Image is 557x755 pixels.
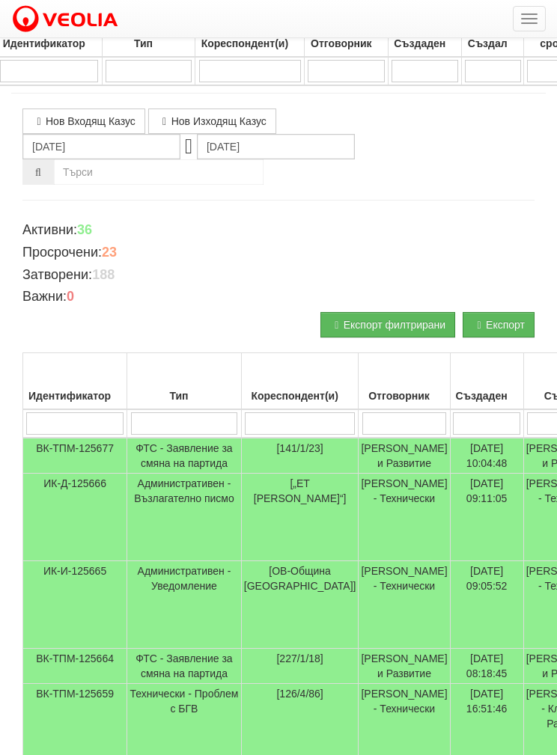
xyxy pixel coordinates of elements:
[464,33,521,54] div: Създал
[450,649,523,684] td: [DATE] 08:18:45
[450,438,523,474] td: [DATE] 10:04:48
[23,438,127,474] td: ВК-ТПМ-125677
[276,442,323,454] span: [141/1/23]
[127,438,242,474] td: ФТС - Заявление за смяна на партида
[102,245,117,260] b: 23
[23,474,127,561] td: ИК-Д-125666
[130,385,239,406] div: Тип
[244,565,356,592] span: [ОВ-Община [GEOGRAPHIC_DATA]]
[276,688,323,700] span: [126/4/86]
[22,290,535,305] h4: Важни:
[22,223,535,238] h4: Активни:
[359,474,450,561] td: [PERSON_NAME] - Технически
[450,561,523,649] td: [DATE] 09:05:52
[148,108,276,134] a: Нов Изходящ Казус
[77,222,92,237] b: 36
[22,245,535,260] h4: Просрочени:
[241,353,359,410] th: Кореспондент(и): No sort applied, activate to apply an ascending sort
[11,4,125,35] img: VeoliaLogo.png
[359,649,450,684] td: [PERSON_NAME] и Развитие
[54,159,264,185] input: Търсене по Идентификатор, Бл/Вх/Ап, Тип, Описание, Моб. Номер, Имейл, Файл, Коментар,
[22,268,535,283] h4: Затворени:
[127,353,242,410] th: Тип: No sort applied, activate to apply an ascending sort
[198,33,302,54] div: Кореспондент(и)
[127,561,242,649] td: Административен - Уведомление
[23,353,127,410] th: Идентификатор: No sort applied, activate to apply an ascending sort
[276,652,323,664] span: [227/1/18]
[244,385,356,406] div: Кореспондент(и)
[127,649,242,684] td: ФТС - Заявление за смяна на партида
[23,561,127,649] td: ИК-И-125665
[359,353,450,410] th: Отговорник: No sort applied, activate to apply an ascending sort
[463,312,535,337] button: Експорт
[453,385,521,406] div: Създаден
[450,474,523,561] td: [DATE] 09:11:05
[320,312,455,337] button: Експорт филтрирани
[105,33,193,54] div: Тип
[450,353,523,410] th: Създаден: No sort applied, activate to apply an ascending sort
[127,474,242,561] td: Административен - Възлагателно писмо
[25,385,124,406] div: Идентификатор
[359,438,450,474] td: [PERSON_NAME] и Развитие
[359,561,450,649] td: [PERSON_NAME] - Технически
[307,33,386,54] div: Отговорник
[254,477,347,504] span: [„ЕТ [PERSON_NAME]“]
[92,267,115,282] b: 188
[361,385,447,406] div: Отговорник
[22,108,145,134] a: Нов Входящ Казус
[391,33,459,54] div: Създаден
[67,289,74,304] b: 0
[23,649,127,684] td: ВК-ТПМ-125664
